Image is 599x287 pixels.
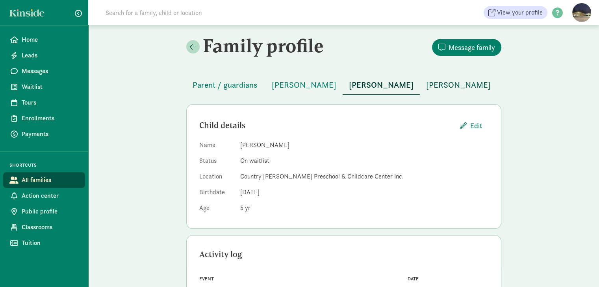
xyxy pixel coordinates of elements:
a: Public profile [3,204,85,219]
span: [PERSON_NAME] [349,79,414,91]
a: Classrooms [3,219,85,235]
dd: Country [PERSON_NAME] Preschool & Childcare Center Inc. [240,172,488,181]
span: Public profile [22,207,79,216]
span: Classrooms [22,223,79,232]
dt: Status [199,156,234,169]
span: [DATE] [240,188,260,196]
a: Tours [3,95,85,110]
span: Edit [470,120,482,131]
dt: Name [199,140,234,153]
button: Parent / guardians [186,75,264,94]
a: [PERSON_NAME] [265,81,343,90]
dt: Age [199,203,234,216]
a: Enrollments [3,110,85,126]
a: Home [3,32,85,48]
dd: [PERSON_NAME] [240,140,488,150]
a: Parent / guardians [186,81,264,90]
span: Leads [22,51,79,60]
button: [PERSON_NAME] [420,75,497,94]
a: Waitlist [3,79,85,95]
a: All families [3,172,85,188]
span: Tours [22,98,79,107]
button: [PERSON_NAME] [265,75,343,94]
dt: Birthdate [199,188,234,200]
h2: Family profile [186,35,342,57]
button: Edit [454,117,488,134]
span: Action center [22,191,79,201]
button: Message family [432,39,501,56]
div: Child details [199,119,454,132]
dd: On waitlist [240,156,488,166]
input: Search for a family, child or location [101,5,322,20]
iframe: Chat Widget [560,249,599,287]
span: Date [408,276,419,281]
span: 5 [240,204,250,212]
span: Enrollments [22,114,79,123]
span: View your profile [497,8,543,17]
dt: Location [199,172,234,184]
span: Home [22,35,79,44]
a: [PERSON_NAME] [343,81,420,90]
span: Payments [22,129,79,139]
a: Tuition [3,235,85,251]
a: Action center [3,188,85,204]
span: All families [22,175,79,185]
a: Leads [3,48,85,63]
button: [PERSON_NAME] [343,75,420,95]
span: Tuition [22,238,79,248]
span: [PERSON_NAME] [426,79,491,91]
span: Messages [22,66,79,76]
a: View your profile [484,6,547,19]
span: [PERSON_NAME] [272,79,336,91]
span: Parent / guardians [193,79,258,91]
a: Payments [3,126,85,142]
span: Message family [449,42,495,53]
a: Messages [3,63,85,79]
span: Event [199,276,214,281]
span: Waitlist [22,82,79,92]
div: Activity log [199,248,488,261]
a: [PERSON_NAME] [420,81,497,90]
